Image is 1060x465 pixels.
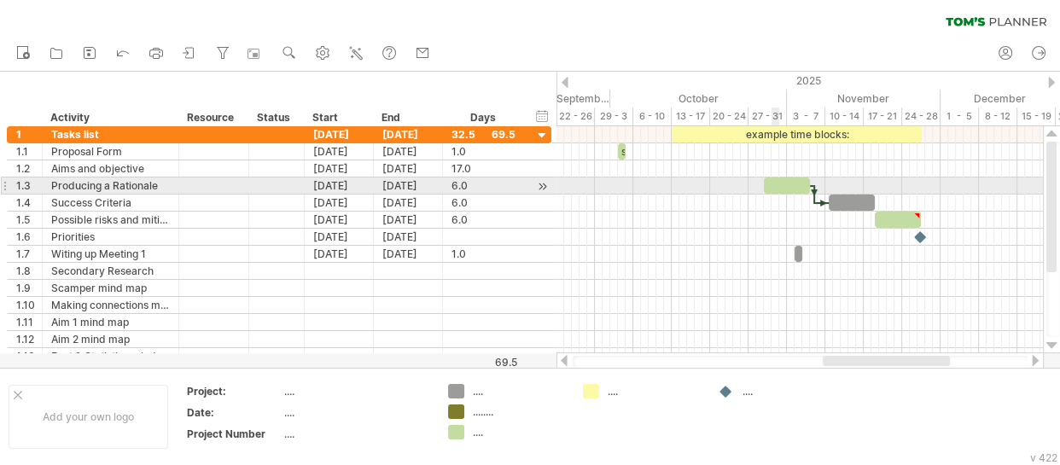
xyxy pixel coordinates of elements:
[374,160,443,177] div: [DATE]
[743,384,836,398] div: ....
[374,126,443,142] div: [DATE]
[16,143,42,160] div: 1.1
[633,108,672,125] div: 6 - 10
[51,126,170,142] div: Tasks list
[187,384,281,398] div: Project:
[51,195,170,211] div: Success Criteria
[864,108,902,125] div: 17 - 21
[710,108,748,125] div: 20 - 24
[451,160,515,177] div: 17.0
[16,314,42,330] div: 1.11
[941,108,979,125] div: 1 - 5
[51,212,170,228] div: Possible risks and mitigations
[305,143,374,160] div: [DATE]
[451,126,515,142] div: 32.5
[787,108,825,125] div: 3 - 7
[305,160,374,177] div: [DATE]
[381,109,433,126] div: End
[672,108,710,125] div: 13 - 17
[51,160,170,177] div: Aims and objective
[51,348,170,364] div: Fact & Statistics mind map
[556,108,595,125] div: 22 - 26
[374,177,443,194] div: [DATE]
[16,212,42,228] div: 1.5
[16,229,42,245] div: 1.6
[473,404,566,419] div: ........
[51,229,170,245] div: Priorities
[979,108,1017,125] div: 8 - 12
[1017,108,1056,125] div: 15 - 19
[305,246,374,262] div: [DATE]
[451,246,515,262] div: 1.0
[16,177,42,194] div: 1.3
[787,90,941,108] div: November 2025
[610,90,787,108] div: October 2025
[595,108,633,125] div: 29 - 3
[451,177,515,194] div: 6.0
[16,160,42,177] div: 1.2
[51,331,170,347] div: Aim 2 mind map
[305,212,374,228] div: [DATE]
[51,177,170,194] div: Producing a Rationale
[16,280,42,296] div: 1.9
[442,109,523,126] div: Days
[187,427,281,441] div: Project Number
[284,384,428,398] div: ....
[16,195,42,211] div: 1.4
[473,425,566,439] div: ....
[16,263,42,279] div: 1.8
[305,229,374,245] div: [DATE]
[748,108,787,125] div: 27 - 31
[51,314,170,330] div: Aim 1 mind map
[51,297,170,313] div: Making connections mind map
[51,280,170,296] div: Scamper mind map
[672,126,922,142] div: example time blocks:
[534,177,550,195] div: scroll to activity
[473,384,566,398] div: ....
[187,109,239,126] div: Resource
[374,212,443,228] div: [DATE]
[902,108,941,125] div: 24 - 28
[16,126,42,142] div: 1
[16,348,42,364] div: 1.13
[374,246,443,262] div: [DATE]
[608,384,701,398] div: ....
[305,126,374,142] div: [DATE]
[305,177,374,194] div: [DATE]
[16,246,42,262] div: 1.7
[825,108,864,125] div: 10 - 14
[257,109,294,126] div: Status
[9,385,168,449] div: Add your own logo
[451,195,515,211] div: 6.0
[51,143,170,160] div: Proposal Form
[451,143,515,160] div: 1.0
[51,246,170,262] div: Witing up Meeting 1
[444,356,517,369] div: 69.5
[1030,451,1057,464] div: v 422
[16,297,42,313] div: 1.10
[374,229,443,245] div: [DATE]
[284,427,428,441] div: ....
[16,331,42,347] div: 1.12
[51,263,170,279] div: Secondary Research
[187,405,281,420] div: Date:
[374,143,443,160] div: [DATE]
[374,195,443,211] div: [DATE]
[305,195,374,211] div: [DATE]
[284,405,428,420] div: ....
[451,212,515,228] div: 6.0
[312,109,364,126] div: Start
[50,109,169,126] div: Activity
